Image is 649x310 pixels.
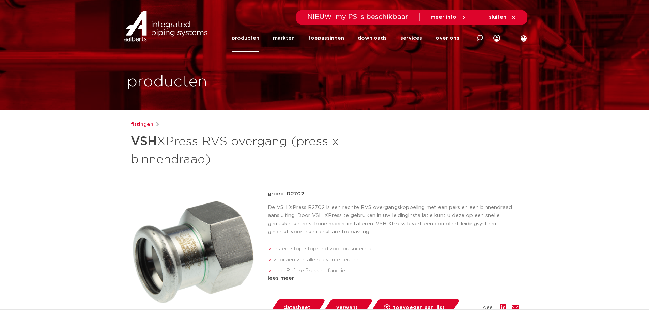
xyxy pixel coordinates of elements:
[358,25,387,52] a: downloads
[232,25,259,52] a: producten
[232,25,459,52] nav: Menu
[307,14,408,20] span: NIEUW: myIPS is beschikbaar
[273,25,295,52] a: markten
[131,131,387,168] h1: XPress RVS overgang (press x binnendraad)
[273,265,519,276] li: Leak Before Pressed-functie
[127,71,207,93] h1: producten
[131,120,153,129] a: fittingen
[489,14,516,20] a: sluiten
[431,14,467,20] a: meer info
[400,25,422,52] a: services
[273,244,519,255] li: insteekstop: stoprand voor buisuiteinde
[431,15,457,20] span: meer info
[308,25,344,52] a: toepassingen
[273,255,519,265] li: voorzien van alle relevante keuren
[493,25,500,52] div: my IPS
[268,274,519,282] div: lees meer
[268,203,519,236] p: De VSH XPress R2702 is een rechte RVS overgangskoppeling met een pers en een binnendraad aansluit...
[131,135,157,148] strong: VSH
[268,190,519,198] p: groep: R2702
[489,15,506,20] span: sluiten
[436,25,459,52] a: over ons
